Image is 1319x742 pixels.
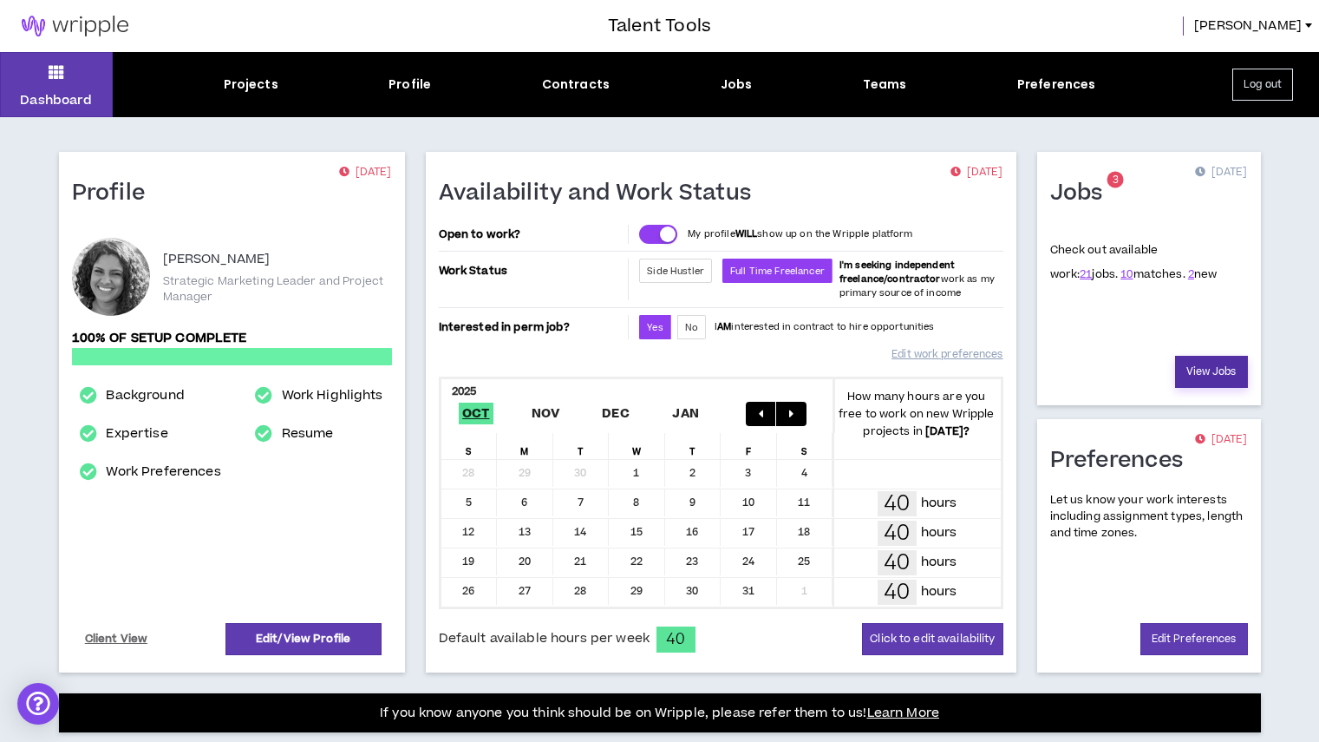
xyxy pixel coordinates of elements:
a: Learn More [867,704,939,722]
div: Projects [224,76,278,94]
span: No [685,321,698,334]
div: Open Intercom Messenger [17,683,59,725]
span: jobs. [1080,266,1118,282]
div: Preferences [1017,76,1096,94]
p: 100% of setup complete [72,329,392,348]
div: Profile [389,76,431,94]
div: W [609,433,665,459]
div: M [497,433,553,459]
span: new [1188,266,1218,282]
div: F [721,433,777,459]
span: Yes [647,321,663,334]
strong: AM [717,320,731,333]
div: S [441,433,498,459]
p: Check out available work: [1050,242,1218,282]
p: Strategic Marketing Leader and Project Manager [163,273,392,305]
a: 21 [1080,266,1092,282]
h1: Jobs [1050,180,1116,207]
p: hours [921,523,957,542]
div: Contracts [542,76,610,94]
span: Dec [598,403,633,424]
strong: WILL [735,227,758,240]
h1: Profile [72,180,159,207]
p: [DATE] [1195,431,1247,449]
p: I interested in contract to hire opportunities [715,320,935,334]
button: Click to edit availability [862,623,1002,655]
p: Dashboard [20,91,92,109]
div: S [777,433,833,459]
a: Expertise [106,424,167,444]
h1: Preferences [1050,447,1197,475]
span: [PERSON_NAME] [1194,16,1302,36]
a: Work Highlights [282,385,383,406]
a: Resume [282,424,334,444]
a: Background [106,385,184,406]
div: T [553,433,610,459]
p: Work Status [439,259,625,283]
div: Christina S. [72,238,150,316]
p: How many hours are you free to work on new Wripple projects in [833,388,1001,440]
span: matches. [1120,266,1185,282]
a: 10 [1120,266,1133,282]
span: work as my primary source of income [839,259,995,299]
h3: Talent Tools [608,13,711,39]
div: Jobs [721,76,753,94]
span: Jan [669,403,702,424]
p: hours [921,494,957,513]
p: [DATE] [1195,164,1247,181]
a: 2 [1188,266,1194,282]
sup: 3 [1107,172,1124,188]
b: I'm seeking independent freelance/contractor [839,259,955,286]
button: Log out [1232,69,1293,101]
p: [DATE] [950,164,1002,181]
a: Edit Preferences [1140,623,1248,655]
div: T [665,433,722,459]
p: hours [921,582,957,601]
p: My profile show up on the Wripple platform [688,227,912,241]
p: Let us know your work interests including assignment types, length and time zones. [1050,492,1248,542]
a: Edit work preferences [891,339,1002,370]
b: [DATE] ? [925,424,970,439]
a: View Jobs [1175,356,1248,388]
h1: Availability and Work Status [439,180,765,207]
a: Edit/View Profile [225,623,382,655]
p: Open to work? [439,227,625,241]
span: Oct [459,403,493,424]
p: If you know anyone you think should be on Wripple, please refer them to us! [380,703,939,724]
b: 2025 [452,384,477,399]
span: Side Hustler [647,265,704,278]
p: [DATE] [339,164,391,181]
p: hours [921,553,957,572]
p: [PERSON_NAME] [163,249,271,270]
a: Work Preferences [106,462,220,483]
span: 3 [1113,173,1119,187]
p: Interested in perm job? [439,315,625,339]
div: Teams [863,76,907,94]
span: Nov [528,403,564,424]
span: Default available hours per week [439,629,650,648]
a: Client View [82,624,151,654]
